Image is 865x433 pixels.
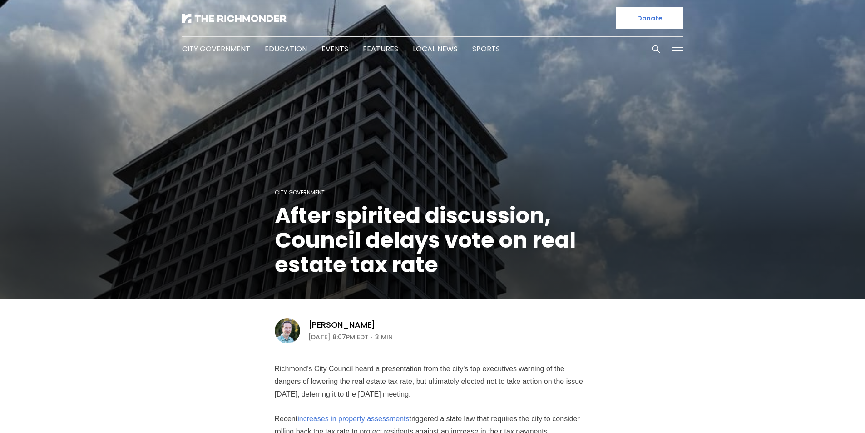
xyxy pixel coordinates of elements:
[182,44,250,54] a: City Government
[275,318,300,343] img: Michael Phillips
[275,363,591,401] p: Richmond's City Council heard a presentation from the city's top executives warning of the danger...
[308,319,376,330] a: [PERSON_NAME]
[638,388,865,433] iframe: portal-trigger
[275,204,591,277] h1: After spirited discussion, Council delays vote on real estate tax rate
[182,14,287,23] img: The Richmonder
[297,415,409,423] a: increases in property assessments
[275,189,325,196] a: City Government
[375,332,393,343] span: 3 min
[321,44,348,54] a: Events
[649,42,663,56] button: Search this site
[308,332,369,343] time: [DATE] 8:07PM EDT
[413,44,458,54] a: Local News
[616,7,683,29] a: Donate
[472,44,500,54] a: Sports
[363,44,398,54] a: Features
[265,44,307,54] a: Education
